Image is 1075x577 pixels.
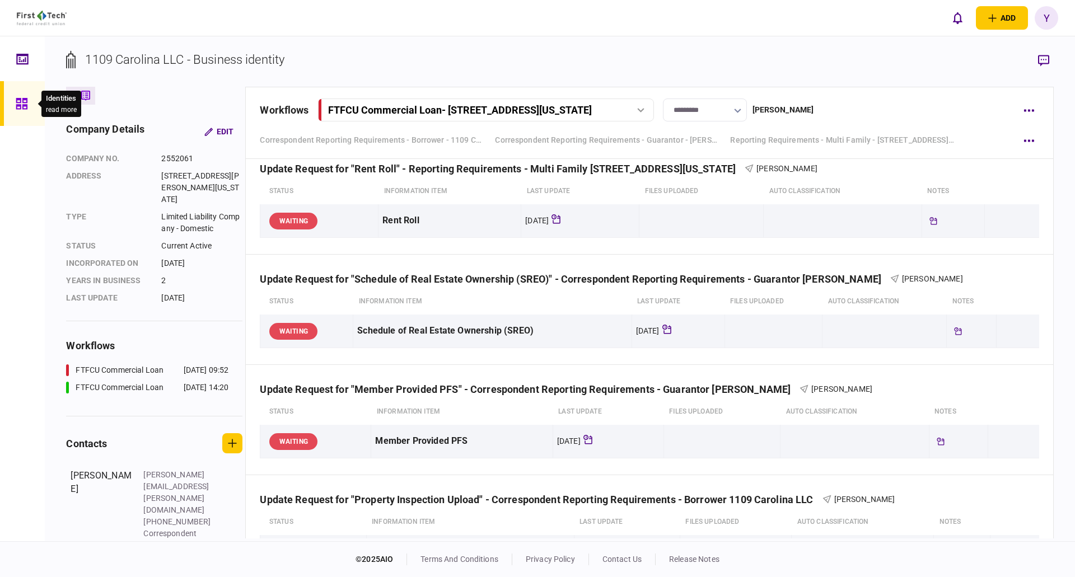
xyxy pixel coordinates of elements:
[525,215,549,226] div: [DATE]
[632,289,725,315] th: last update
[46,93,77,104] div: Identities
[76,364,163,376] div: FTFCU Commercial Loan
[366,509,574,535] th: Information item
[66,121,144,142] div: company details
[260,102,309,118] div: workflows
[934,509,990,535] th: notes
[730,134,954,146] a: Reporting Requirements - Multi Family - [STREET_ADDRESS][US_STATE]
[161,240,242,252] div: Current Active
[71,469,132,540] div: [PERSON_NAME]
[375,429,548,454] div: Member Provided PFS
[260,383,800,395] div: Update Request for "Member Provided PFS" - Correspondent Reporting Requirements - Guarantor [PERS...
[143,528,216,540] div: Correspondent
[328,104,592,116] div: FTFCU Commercial Loan - [STREET_ADDRESS][US_STATE]
[926,214,941,228] div: Tickler available
[521,179,639,204] th: last update
[752,104,814,116] div: [PERSON_NAME]
[260,494,822,505] div: Update Request for "Property Inspection Upload" - Correspondent Reporting Requirements - Borrower...
[66,153,150,165] div: company no.
[420,555,498,564] a: terms and conditions
[161,275,242,287] div: 2
[780,399,929,425] th: auto classification
[66,292,150,304] div: last update
[356,553,407,565] div: © 2025 AIO
[371,399,553,425] th: Information item
[602,555,642,564] a: contact us
[526,555,575,564] a: privacy policy
[184,364,229,376] div: [DATE] 09:52
[260,273,890,285] div: Update Request for "Schedule of Real Estate Ownership (SREO)" - Correspondent Reporting Requireme...
[725,289,822,315] th: Files uploaded
[947,289,996,315] th: notes
[66,170,150,205] div: address
[495,134,719,146] a: Correspondent Reporting Requirements - Guarantor - [PERSON_NAME]
[636,325,660,336] div: [DATE]
[66,364,228,376] a: FTFCU Commercial Loan[DATE] 09:52
[557,435,581,447] div: [DATE]
[1035,6,1058,30] button: Y
[357,318,627,344] div: Schedule of Real Estate Ownership (SREO)
[143,469,216,516] div: [PERSON_NAME][EMAIL_ADDRESS][PERSON_NAME][DOMAIN_NAME]
[260,163,745,175] div: Update Request for "Rent Roll" - Reporting Requirements - Multi Family [STREET_ADDRESS][US_STATE]
[184,382,229,393] div: [DATE] 14:20
[46,106,77,114] button: read more
[933,434,948,449] div: Tickler available
[260,179,378,204] th: status
[260,134,484,146] a: Correspondent Reporting Requirements - Borrower - 1109 Carolina LLC
[669,555,719,564] a: release notes
[269,323,317,340] div: WAITING
[976,6,1028,30] button: open adding identity options
[17,11,67,25] img: client company logo
[269,213,317,229] div: WAITING
[66,275,150,287] div: years in business
[811,384,872,393] span: [PERSON_NAME]
[792,509,934,535] th: auto classification
[76,382,163,393] div: FTFCU Commercial Loan
[260,509,366,535] th: status
[66,240,150,252] div: status
[66,211,150,234] div: Type
[161,292,242,304] div: [DATE]
[143,516,216,528] div: [PHONE_NUMBER]
[161,211,242,234] div: Limited Liability Company - Domestic
[66,257,150,269] div: incorporated on
[161,153,242,165] div: 2552061
[382,208,517,233] div: Rent Roll
[680,509,791,535] th: Files uploaded
[922,179,984,204] th: notes
[756,164,817,173] span: [PERSON_NAME]
[822,289,947,315] th: auto classification
[574,509,680,535] th: last update
[951,324,965,339] div: Tickler available
[66,436,107,451] div: contacts
[929,399,988,425] th: notes
[902,274,963,283] span: [PERSON_NAME]
[260,399,371,425] th: status
[195,121,242,142] button: Edit
[946,6,969,30] button: open notifications list
[834,495,895,504] span: [PERSON_NAME]
[318,98,654,121] button: FTFCU Commercial Loan- [STREET_ADDRESS][US_STATE]
[269,433,317,450] div: WAITING
[260,289,353,315] th: status
[85,50,284,69] div: 1109 Carolina LLC - Business identity
[161,257,242,269] div: [DATE]
[553,399,663,425] th: last update
[764,179,922,204] th: auto classification
[161,170,242,205] div: [STREET_ADDRESS][PERSON_NAME][US_STATE]
[66,382,228,393] a: FTFCU Commercial Loan[DATE] 14:20
[66,338,242,353] div: workflows
[639,179,764,204] th: Files uploaded
[663,399,780,425] th: Files uploaded
[353,289,632,315] th: Information item
[378,179,521,204] th: Information item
